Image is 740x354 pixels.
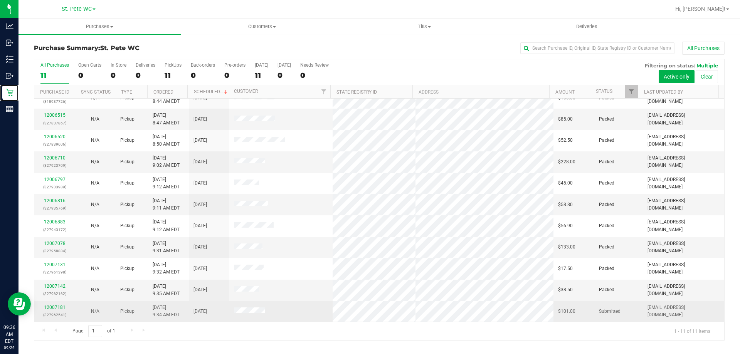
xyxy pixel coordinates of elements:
[558,180,573,187] span: $45.00
[44,219,66,225] a: 12006883
[18,23,181,30] span: Purchases
[39,268,70,276] p: (327961398)
[39,98,70,105] p: (318937726)
[181,18,343,35] a: Customers
[647,176,720,191] span: [EMAIL_ADDRESS][DOMAIN_NAME]
[558,116,573,123] span: $85.00
[153,176,180,191] span: [DATE] 9:12 AM EDT
[193,243,207,251] span: [DATE]
[194,89,229,94] a: Scheduled
[343,23,505,30] span: Tills
[91,243,99,251] button: N/A
[18,18,181,35] a: Purchases
[625,85,638,98] a: Filter
[647,218,720,233] span: [EMAIL_ADDRESS][DOMAIN_NAME]
[120,201,135,208] span: Pickup
[668,325,716,337] span: 1 - 11 of 11 items
[191,62,215,68] div: Back-orders
[300,62,329,68] div: Needs Review
[153,197,180,212] span: [DATE] 9:11 AM EDT
[234,89,258,94] a: Customer
[91,266,99,271] span: Not Applicable
[120,265,135,272] span: Pickup
[193,180,207,187] span: [DATE]
[34,45,264,52] h3: Purchase Summary:
[44,112,66,118] a: 12006515
[100,44,140,52] span: St. Pete WC
[6,22,13,30] inline-svg: Analytics
[696,70,718,83] button: Clear
[277,71,291,80] div: 0
[111,62,126,68] div: In Store
[277,62,291,68] div: [DATE]
[599,180,614,187] span: Packed
[153,304,180,319] span: [DATE] 9:34 AM EDT
[558,201,573,208] span: $58.80
[6,72,13,80] inline-svg: Outbound
[558,137,573,144] span: $52.50
[696,62,718,69] span: Multiple
[91,287,99,292] span: Not Applicable
[647,154,720,169] span: [EMAIL_ADDRESS][DOMAIN_NAME]
[40,62,69,68] div: All Purchases
[599,116,614,123] span: Packed
[153,112,180,126] span: [DATE] 8:47 AM EDT
[599,137,614,144] span: Packed
[318,85,330,98] a: Filter
[647,283,720,297] span: [EMAIL_ADDRESS][DOMAIN_NAME]
[40,71,69,80] div: 11
[193,116,207,123] span: [DATE]
[39,311,70,319] p: (327962541)
[39,141,70,148] p: (327839606)
[255,62,268,68] div: [DATE]
[153,283,180,297] span: [DATE] 9:35 AM EDT
[44,284,66,289] a: 12007142
[558,158,575,166] span: $228.00
[8,292,31,315] iframe: Resource center
[165,71,182,80] div: 11
[300,71,329,80] div: 0
[599,308,621,315] span: Submitted
[558,265,573,272] span: $17.50
[647,197,720,212] span: [EMAIL_ADDRESS][DOMAIN_NAME]
[224,62,246,68] div: Pre-orders
[555,89,575,95] a: Amount
[62,6,92,12] span: St. Pete WC
[136,71,155,80] div: 0
[91,308,99,315] button: N/A
[165,62,182,68] div: PickUps
[39,205,70,212] p: (327935769)
[91,138,99,143] span: Not Applicable
[558,243,575,251] span: $133.00
[120,158,135,166] span: Pickup
[558,222,573,230] span: $56.90
[44,305,66,310] a: 12007181
[3,324,15,345] p: 09:36 AM EDT
[153,218,180,233] span: [DATE] 9:12 AM EDT
[181,23,343,30] span: Customers
[6,105,13,113] inline-svg: Reports
[644,89,683,95] a: Last Updated By
[645,62,695,69] span: Filtering on status:
[193,201,207,208] span: [DATE]
[81,89,111,95] a: Sync Status
[78,71,101,80] div: 0
[255,71,268,80] div: 11
[153,261,180,276] span: [DATE] 9:32 AM EDT
[44,134,66,139] a: 12006520
[111,71,126,80] div: 0
[193,158,207,166] span: [DATE]
[647,304,720,319] span: [EMAIL_ADDRESS][DOMAIN_NAME]
[6,39,13,47] inline-svg: Inbound
[120,308,135,315] span: Pickup
[191,71,215,80] div: 0
[599,158,614,166] span: Packed
[91,180,99,186] span: Not Applicable
[412,85,549,99] th: Address
[675,6,725,12] span: Hi, [PERSON_NAME]!
[91,222,99,230] button: N/A
[91,180,99,187] button: N/A
[78,62,101,68] div: Open Carts
[120,180,135,187] span: Pickup
[91,158,99,166] button: N/A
